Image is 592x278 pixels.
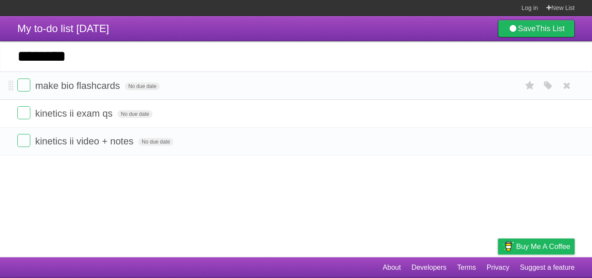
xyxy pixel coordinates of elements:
a: Suggest a feature [520,259,575,276]
label: Done [17,106,30,119]
span: make bio flashcards [35,80,122,91]
span: Buy me a coffee [516,239,570,254]
b: This List [536,24,565,33]
span: No due date [138,138,173,146]
label: Star task [522,78,538,93]
label: Done [17,134,30,147]
label: Done [17,78,30,92]
a: About [383,259,401,276]
span: No due date [125,82,160,90]
span: No due date [117,110,153,118]
a: Buy me a coffee [498,239,575,255]
a: Terms [457,259,476,276]
span: kinetics ii video + notes [35,136,136,147]
span: My to-do list [DATE] [17,23,109,34]
span: kinetics ii exam qs [35,108,115,119]
a: Developers [411,259,446,276]
img: Buy me a coffee [502,239,514,254]
a: SaveThis List [498,20,575,37]
a: Privacy [487,259,509,276]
